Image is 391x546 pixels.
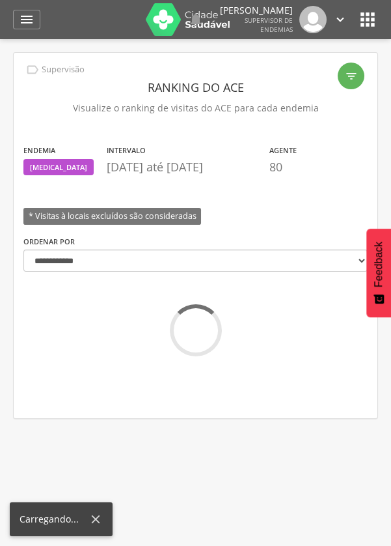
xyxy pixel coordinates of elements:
[30,162,87,173] span: [MEDICAL_DATA]
[188,12,204,27] i: 
[373,242,384,287] span: Feedback
[42,65,85,75] p: Supervisão
[23,76,368,99] header: Ranking do ACE
[107,159,263,176] p: [DATE] até [DATE]
[25,63,40,77] i: 
[269,145,297,156] label: Agente
[366,229,391,317] button: Feedback - Mostrar pesquisa
[345,70,358,83] i: 
[333,12,347,27] i: 
[19,12,34,27] i: 
[23,237,75,247] label: Ordenar por
[107,145,146,156] label: Intervalo
[333,6,347,33] a: 
[188,6,204,33] a: 
[23,145,55,156] label: Endemia
[220,6,293,15] p: [PERSON_NAME]
[245,16,293,34] span: Supervisor de Endemias
[13,10,40,29] a: 
[23,99,368,117] p: Visualize o ranking de visitas do ACE para cada endemia
[23,208,201,224] span: * Visitas à locais excluídos são consideradas
[357,9,378,30] i: 
[269,159,297,176] p: 80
